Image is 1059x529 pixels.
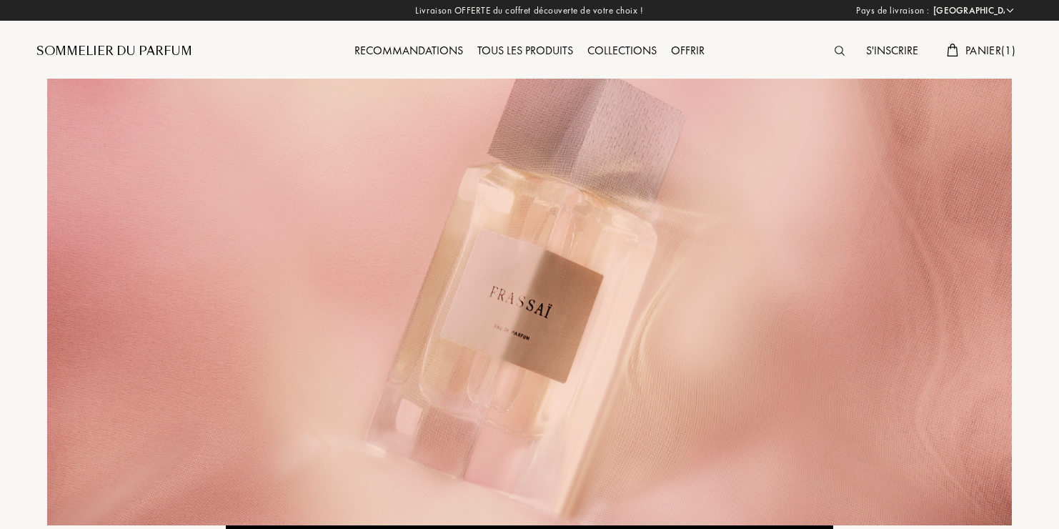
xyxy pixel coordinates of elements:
div: Offrir [664,42,712,61]
div: Collections [580,42,664,61]
img: Frassai Banner [47,79,1012,525]
div: Tous les produits [470,42,580,61]
a: Tous les produits [470,43,580,58]
img: search_icn.svg [835,46,845,56]
span: Pays de livraison : [856,4,930,18]
div: Recommandations [347,42,470,61]
div: S'inscrire [859,42,925,61]
a: Offrir [664,43,712,58]
a: Collections [580,43,664,58]
a: Sommelier du Parfum [36,43,192,60]
img: cart.svg [947,44,958,56]
a: S'inscrire [859,43,925,58]
a: Recommandations [347,43,470,58]
span: Panier ( 1 ) [965,43,1015,58]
